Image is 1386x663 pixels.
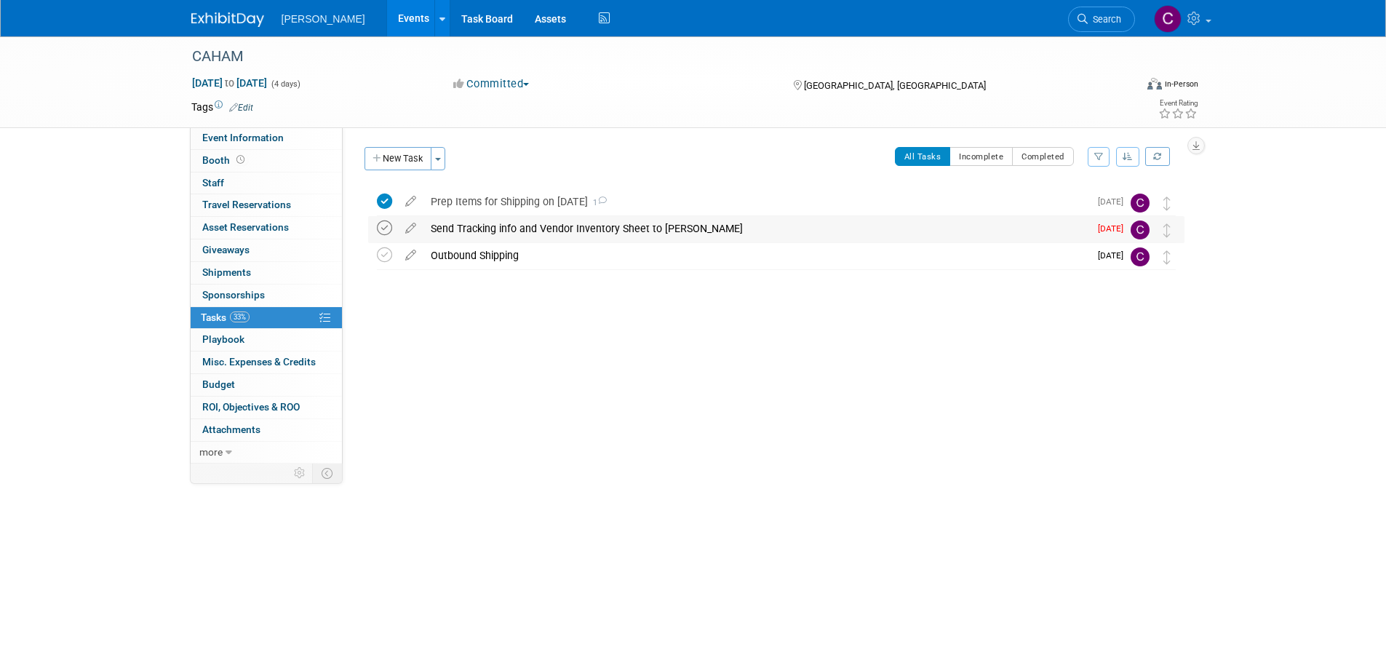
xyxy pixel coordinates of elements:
[229,103,253,113] a: Edit
[1098,250,1131,261] span: [DATE]
[1131,247,1150,266] img: Chris Cobb
[423,243,1089,268] div: Outbound Shipping
[423,216,1089,241] div: Send Tracking info and Vendor Inventory Sheet to [PERSON_NAME]
[191,76,268,90] span: [DATE] [DATE]
[202,333,244,345] span: Playbook
[191,239,342,261] a: Giveaways
[423,189,1089,214] div: Prep Items for Shipping on [DATE]
[1088,14,1121,25] span: Search
[202,199,291,210] span: Travel Reservations
[191,150,342,172] a: Booth
[1163,250,1171,264] i: Move task
[270,79,300,89] span: (4 days)
[191,217,342,239] a: Asset Reservations
[949,147,1013,166] button: Incomplete
[202,177,224,188] span: Staff
[191,172,342,194] a: Staff
[202,401,300,413] span: ROI, Objectives & ROO
[202,356,316,368] span: Misc. Expenses & Credits
[202,424,260,435] span: Attachments
[223,77,236,89] span: to
[201,311,250,323] span: Tasks
[191,419,342,441] a: Attachments
[187,44,1113,70] div: CAHAM
[191,194,342,216] a: Travel Reservations
[287,464,313,483] td: Personalize Event Tab Strip
[191,307,342,329] a: Tasks33%
[202,132,284,143] span: Event Information
[234,154,247,165] span: Booth not reserved yet
[1163,223,1171,237] i: Move task
[202,289,265,301] span: Sponsorships
[191,352,342,373] a: Misc. Expenses & Credits
[398,195,423,208] a: edit
[202,378,235,390] span: Budget
[588,198,607,207] span: 1
[282,13,365,25] span: [PERSON_NAME]
[1012,147,1074,166] button: Completed
[1131,221,1150,239] img: Chris Cobb
[1068,7,1135,32] a: Search
[398,222,423,235] a: edit
[202,244,250,255] span: Giveaways
[1145,147,1170,166] a: Refresh
[1158,100,1198,107] div: Event Rating
[1098,223,1131,234] span: [DATE]
[365,147,431,170] button: New Task
[191,442,342,464] a: more
[1049,76,1199,98] div: Event Format
[191,397,342,418] a: ROI, Objectives & ROO
[191,329,342,351] a: Playbook
[230,311,250,322] span: 33%
[191,127,342,149] a: Event Information
[448,76,535,92] button: Committed
[1164,79,1198,90] div: In-Person
[312,464,342,483] td: Toggle Event Tabs
[804,80,986,91] span: [GEOGRAPHIC_DATA], [GEOGRAPHIC_DATA]
[191,100,253,114] td: Tags
[191,12,264,27] img: ExhibitDay
[398,249,423,262] a: edit
[191,285,342,306] a: Sponsorships
[202,154,247,166] span: Booth
[202,266,251,278] span: Shipments
[1098,196,1131,207] span: [DATE]
[1131,194,1150,213] img: Chris Cobb
[1154,5,1182,33] img: Chris Cobb
[191,262,342,284] a: Shipments
[1163,196,1171,210] i: Move task
[199,446,223,458] span: more
[1147,78,1162,90] img: Format-Inperson.png
[895,147,951,166] button: All Tasks
[202,221,289,233] span: Asset Reservations
[191,374,342,396] a: Budget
